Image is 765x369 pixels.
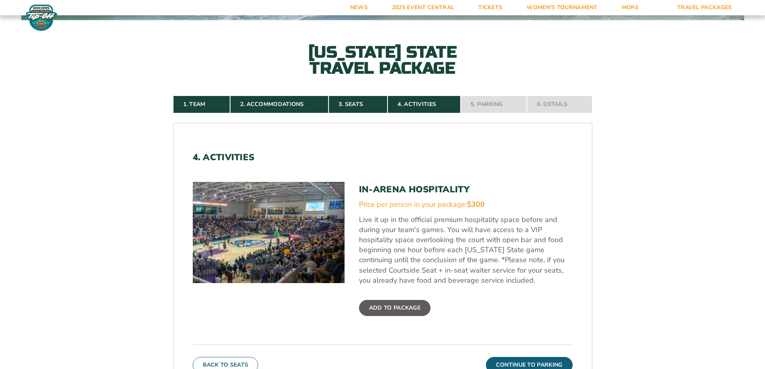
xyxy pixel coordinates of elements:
[294,44,471,76] h2: [US_STATE] State Travel Package
[359,184,573,195] h3: In-Arena Hospitality
[193,182,345,283] img: In-Arena Hospitality
[328,96,388,113] a: 3. Seats
[359,215,573,285] p: Live it up in the official premium hospitality space before and during your team's games. You wil...
[173,96,230,113] a: 1. Team
[193,152,573,163] h2: 4. Activities
[230,96,328,113] a: 2. Accommodations
[24,4,59,31] img: Fort Myers Tip-Off
[359,200,573,210] div: Price per person in your package:
[359,300,430,316] label: Add To Package
[467,200,485,209] span: $300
